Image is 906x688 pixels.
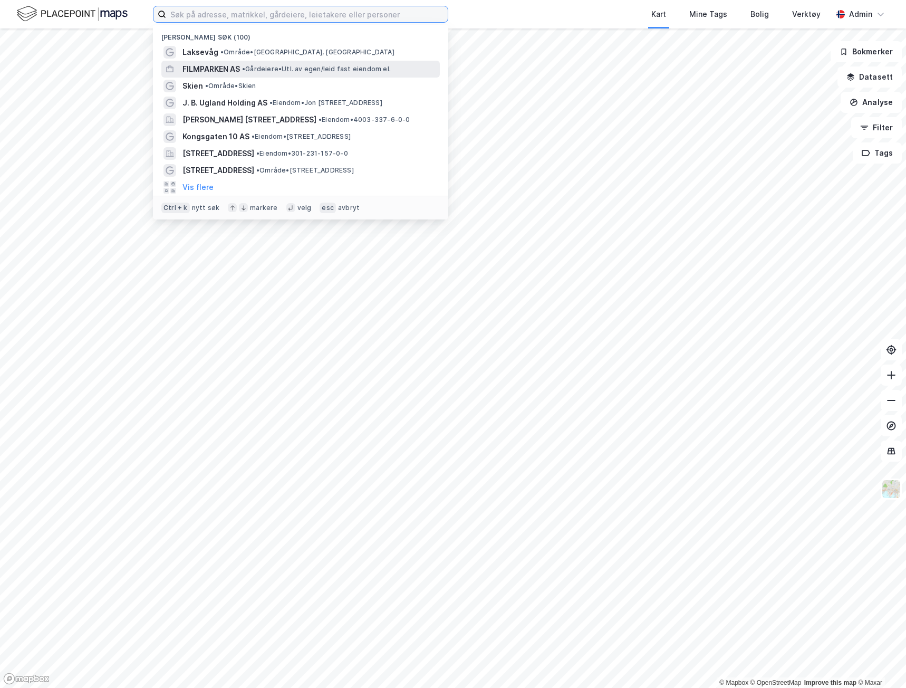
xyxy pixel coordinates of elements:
[269,99,273,107] span: •
[750,679,802,686] a: OpenStreetMap
[256,166,259,174] span: •
[837,66,902,88] button: Datasett
[269,99,382,107] span: Eiendom • Jon [STREET_ADDRESS]
[205,82,208,90] span: •
[17,5,128,23] img: logo.f888ab2527a4732fd821a326f86c7f29.svg
[3,673,50,685] a: Mapbox homepage
[719,679,748,686] a: Mapbox
[182,130,249,143] span: Kongsgaten 10 AS
[250,204,277,212] div: markere
[166,6,448,22] input: Søk på adresse, matrikkel, gårdeiere, leietakere eller personer
[853,637,906,688] div: Kontrollprogram for chat
[750,8,769,21] div: Bolig
[182,63,240,75] span: FILMPARKEN AS
[841,92,902,113] button: Analyse
[161,203,190,213] div: Ctrl + k
[853,142,902,164] button: Tags
[182,80,203,92] span: Skien
[205,82,256,90] span: Område • Skien
[182,113,316,126] span: [PERSON_NAME] [STREET_ADDRESS]
[192,204,220,212] div: nytt søk
[831,41,902,62] button: Bokmerker
[881,479,901,499] img: Z
[792,8,821,21] div: Verktøy
[320,203,336,213] div: esc
[153,25,448,44] div: [PERSON_NAME] søk (100)
[182,46,218,59] span: Laksevåg
[182,97,267,109] span: J. B. Ugland Holding AS
[220,48,394,56] span: Område • [GEOGRAPHIC_DATA], [GEOGRAPHIC_DATA]
[256,149,348,158] span: Eiendom • 301-231-157-0-0
[256,149,259,157] span: •
[256,166,354,175] span: Område • [STREET_ADDRESS]
[252,132,351,141] span: Eiendom • [STREET_ADDRESS]
[804,679,856,686] a: Improve this map
[319,116,410,124] span: Eiendom • 4003-337-6-0-0
[319,116,322,123] span: •
[849,8,872,21] div: Admin
[182,147,254,160] span: [STREET_ADDRESS]
[851,117,902,138] button: Filter
[252,132,255,140] span: •
[220,48,224,56] span: •
[242,65,391,73] span: Gårdeiere • Utl. av egen/leid fast eiendom el.
[338,204,360,212] div: avbryt
[853,637,906,688] iframe: Chat Widget
[182,181,214,194] button: Vis flere
[242,65,245,73] span: •
[182,164,254,177] span: [STREET_ADDRESS]
[297,204,312,212] div: velg
[651,8,666,21] div: Kart
[689,8,727,21] div: Mine Tags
